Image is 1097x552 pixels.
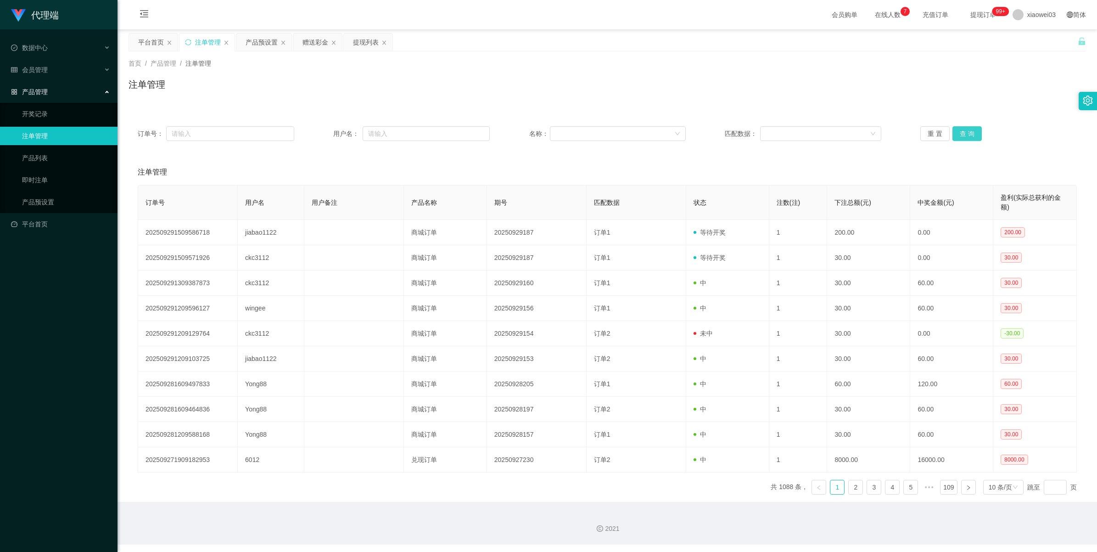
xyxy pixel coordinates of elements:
input: 请输入 [363,126,490,141]
td: 商城订单 [404,422,487,447]
i: 图标: close [331,40,336,45]
span: ••• [922,480,936,495]
a: 2 [849,480,862,494]
td: 202509291209103725 [138,346,238,372]
img: logo.9652507e.png [11,9,26,22]
span: 等待开奖 [694,229,726,236]
p: 7 [903,7,907,16]
i: 图标: down [675,131,680,137]
span: -30.00 [1001,328,1024,338]
td: 30.00 [827,422,910,447]
td: Yong88 [238,422,304,447]
td: ckc3112 [238,321,304,346]
i: 图标: copyright [597,525,603,532]
button: 查 询 [952,126,982,141]
button: 重 置 [920,126,950,141]
td: 20250929156 [487,296,587,321]
span: 中 [694,431,706,438]
span: 匹配数据： [725,129,760,139]
span: 订单2 [594,355,610,362]
td: 1 [769,245,828,270]
td: 1 [769,270,828,296]
span: 产品管理 [151,60,176,67]
span: 等待开奖 [694,254,726,261]
td: wingee [238,296,304,321]
td: 20250929160 [487,270,587,296]
li: 共 1088 条， [771,480,808,495]
span: 状态 [694,199,706,206]
span: 订单号： [138,129,166,139]
td: 0.00 [910,245,993,270]
sup: 7 [901,7,910,16]
i: 图标: close [167,40,172,45]
span: 200.00 [1001,227,1025,237]
span: 用户名： [333,129,363,139]
span: / [145,60,147,67]
td: 商城订单 [404,220,487,245]
td: 0.00 [910,321,993,346]
td: 20250929154 [487,321,587,346]
a: 5 [904,480,918,494]
span: 中奖金额(元) [918,199,954,206]
span: 订单1 [594,254,610,261]
i: 图标: left [816,485,822,490]
span: 提现订单 [966,11,1001,18]
td: 1 [769,296,828,321]
td: 30.00 [827,245,910,270]
a: 产品预设置 [22,193,110,211]
div: 赠送彩金 [302,34,328,51]
td: 60.00 [827,372,910,397]
a: 3 [867,480,881,494]
td: 商城订单 [404,321,487,346]
i: 图标: close [381,40,387,45]
td: Yong88 [238,372,304,397]
span: 产品名称 [411,199,437,206]
span: 30.00 [1001,429,1022,439]
td: Yong88 [238,397,304,422]
td: 20250928157 [487,422,587,447]
span: 60.00 [1001,379,1022,389]
span: 订单1 [594,431,610,438]
span: 未中 [694,330,713,337]
td: ckc3112 [238,270,304,296]
td: 202509291309387873 [138,270,238,296]
td: 6012 [238,447,304,473]
td: 20250929187 [487,220,587,245]
td: 60.00 [910,296,993,321]
td: 202509291509586718 [138,220,238,245]
td: 202509271909182953 [138,447,238,473]
span: 下注总额(元) [834,199,871,206]
span: 订单1 [594,304,610,312]
span: 订单2 [594,330,610,337]
span: / [180,60,182,67]
a: 1 [830,480,844,494]
a: 代理端 [11,11,59,18]
td: 200.00 [827,220,910,245]
i: 图标: table [11,67,17,73]
span: 注数(注) [777,199,800,206]
td: jiabao1122 [238,220,304,245]
td: 商城订单 [404,296,487,321]
span: 订单号 [146,199,165,206]
td: 30.00 [827,270,910,296]
i: 图标: close [280,40,286,45]
td: 20250928197 [487,397,587,422]
a: 109 [940,480,957,494]
a: 图标: dashboard平台首页 [11,215,110,233]
td: 1 [769,220,828,245]
a: 开奖记录 [22,105,110,123]
h1: 代理端 [31,0,59,30]
td: 0.00 [910,220,993,245]
div: 10 条/页 [989,480,1012,494]
td: 60.00 [910,422,993,447]
td: 60.00 [910,397,993,422]
td: 8000.00 [827,447,910,473]
td: 商城订单 [404,245,487,270]
span: 订单1 [594,229,610,236]
span: 中 [694,456,706,463]
span: 期号 [494,199,507,206]
span: 名称： [529,129,550,139]
i: 图标: sync [185,39,191,45]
